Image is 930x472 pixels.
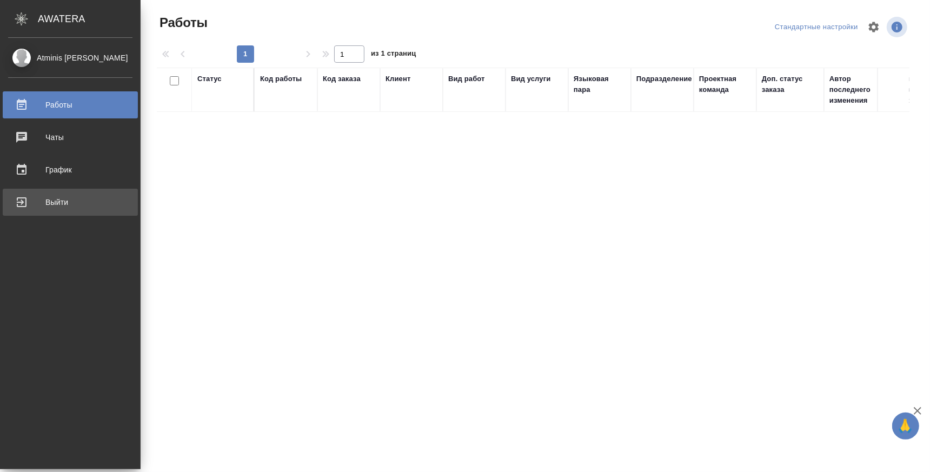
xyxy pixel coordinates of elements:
div: Языковая пара [574,74,626,95]
div: Вид работ [448,74,485,84]
div: Подразделение [636,74,692,84]
span: Настроить таблицу [861,14,887,40]
div: AWATERA [38,8,141,30]
div: Статус [197,74,222,84]
div: Код работы [260,74,302,84]
a: График [3,156,138,183]
span: Посмотреть информацию [887,17,909,37]
div: Доп. статус заказа [762,74,819,95]
a: Работы [3,91,138,118]
div: split button [772,19,861,36]
div: Клиент [386,74,410,84]
div: Atminis [PERSON_NAME] [8,52,132,64]
button: 🙏 [892,413,919,440]
div: Чаты [8,129,132,145]
div: Автор последнего изменения [829,74,881,106]
a: Чаты [3,124,138,151]
div: Работы [8,97,132,113]
span: 🙏 [896,415,915,437]
div: График [8,162,132,178]
span: из 1 страниц [371,47,416,63]
div: Проектная команда [699,74,751,95]
div: Код заказа [323,74,361,84]
a: Выйти [3,189,138,216]
div: Вид услуги [511,74,551,84]
span: Работы [157,14,208,31]
div: Выйти [8,194,132,210]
